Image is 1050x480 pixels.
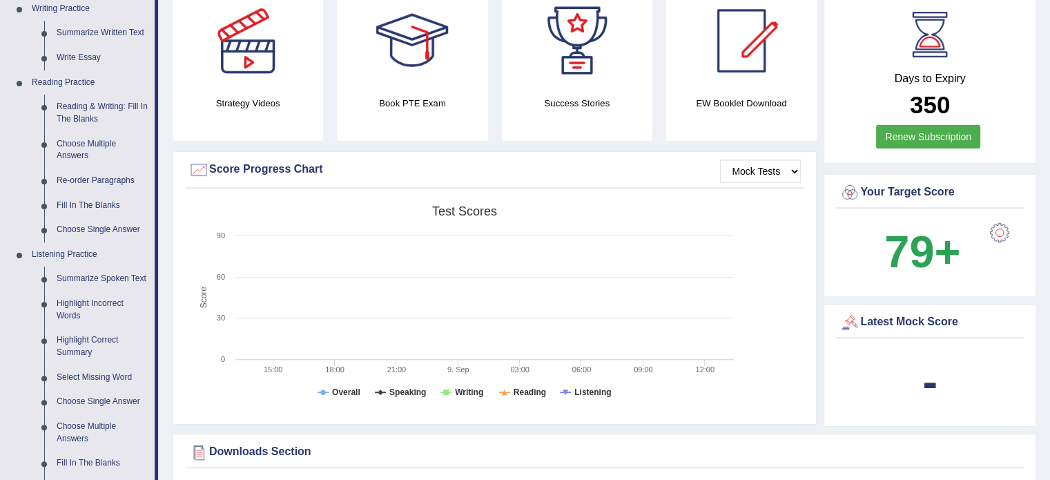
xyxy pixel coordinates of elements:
a: Reading Practice [26,70,155,95]
a: Choose Single Answer [50,218,155,242]
a: Highlight Incorrect Words [50,291,155,328]
h4: EW Booklet Download [666,96,817,111]
text: 21:00 [387,365,407,374]
a: Choose Multiple Answers [50,414,155,451]
div: Your Target Score [839,182,1020,203]
tspan: Listening [574,387,611,397]
tspan: Overall [332,387,360,397]
a: Choose Multiple Answers [50,132,155,169]
tspan: Reading [514,387,546,397]
tspan: 9. Sep [447,365,469,374]
h4: Days to Expiry [839,73,1020,85]
a: Highlight Correct Summary [50,328,155,365]
tspan: Writing [455,387,483,397]
text: 0 [221,355,225,363]
a: Listening Practice [26,242,155,267]
div: Latest Mock Score [839,312,1020,333]
a: Summarize Spoken Text [50,267,155,291]
h4: Success Stories [502,96,652,111]
h4: Book PTE Exam [337,96,487,111]
a: Write Essay [50,46,155,70]
text: 03:00 [510,365,529,374]
a: Fill In The Blanks [50,451,155,476]
a: Select Missing Word [50,365,155,390]
text: 60 [217,273,225,281]
div: Downloads Section [188,442,1020,463]
tspan: Score [199,287,208,309]
h4: Strategy Videos [173,96,323,111]
text: 30 [217,314,225,322]
text: 15:00 [264,365,283,374]
a: Reading & Writing: Fill In The Blanks [50,95,155,131]
text: 12:00 [695,365,714,374]
text: 18:00 [325,365,344,374]
b: 350 [910,91,950,118]
b: - [922,356,937,407]
text: 09:00 [634,365,653,374]
b: 79+ [884,227,960,277]
a: Choose Single Answer [50,390,155,414]
div: Score Progress Chart [188,160,801,180]
a: Renew Subscription [876,125,980,148]
tspan: Speaking [389,387,426,397]
a: Re-order Paragraphs [50,169,155,193]
text: 90 [217,231,225,240]
text: 06:00 [572,365,592,374]
a: Summarize Written Text [50,21,155,46]
tspan: Test scores [432,204,497,218]
a: Fill In The Blanks [50,193,155,218]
